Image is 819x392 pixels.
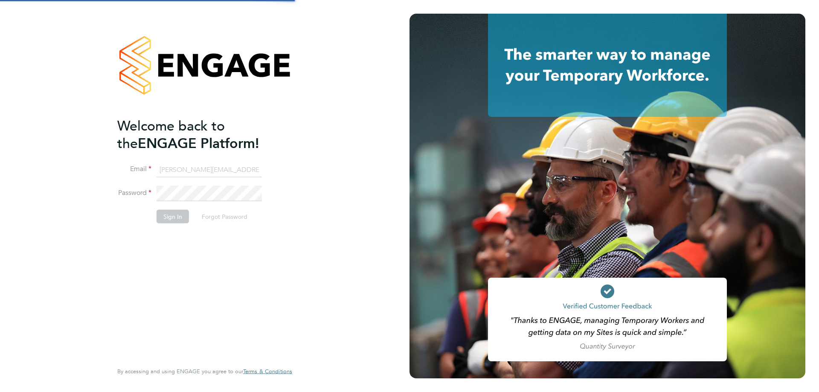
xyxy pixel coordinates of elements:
a: Terms & Conditions [243,368,292,375]
label: Email [117,165,151,174]
label: Password [117,189,151,197]
button: Forgot Password [195,210,254,224]
span: Welcome back to the [117,117,225,151]
span: By accessing and using ENGAGE you agree to our [117,368,292,375]
button: Sign In [157,210,189,224]
h2: ENGAGE Platform! [117,117,284,152]
input: Enter your work email... [157,162,262,177]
